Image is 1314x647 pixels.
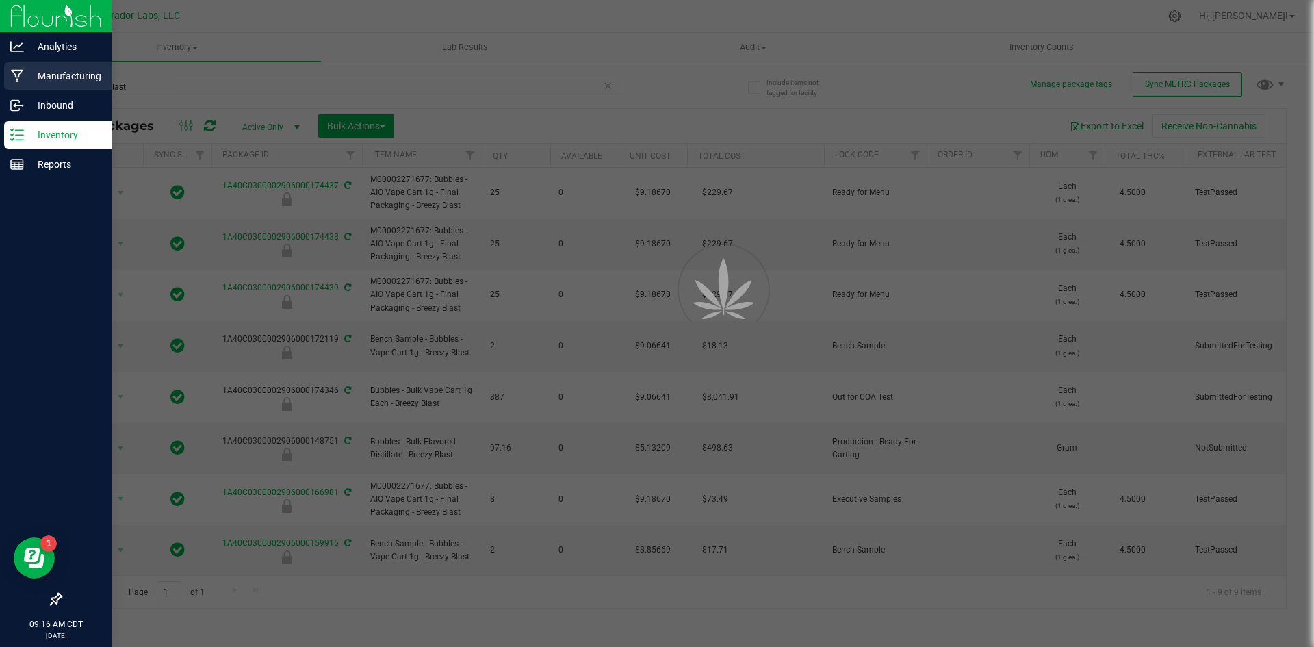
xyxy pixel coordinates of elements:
[6,618,106,631] p: 09:16 AM CDT
[24,97,106,114] p: Inbound
[14,537,55,579] iframe: Resource center
[24,68,106,84] p: Manufacturing
[24,38,106,55] p: Analytics
[6,631,106,641] p: [DATE]
[40,535,57,552] iframe: Resource center unread badge
[10,99,24,112] inline-svg: Inbound
[24,127,106,143] p: Inventory
[10,157,24,171] inline-svg: Reports
[24,156,106,173] p: Reports
[10,128,24,142] inline-svg: Inventory
[10,40,24,53] inline-svg: Analytics
[10,69,24,83] inline-svg: Manufacturing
